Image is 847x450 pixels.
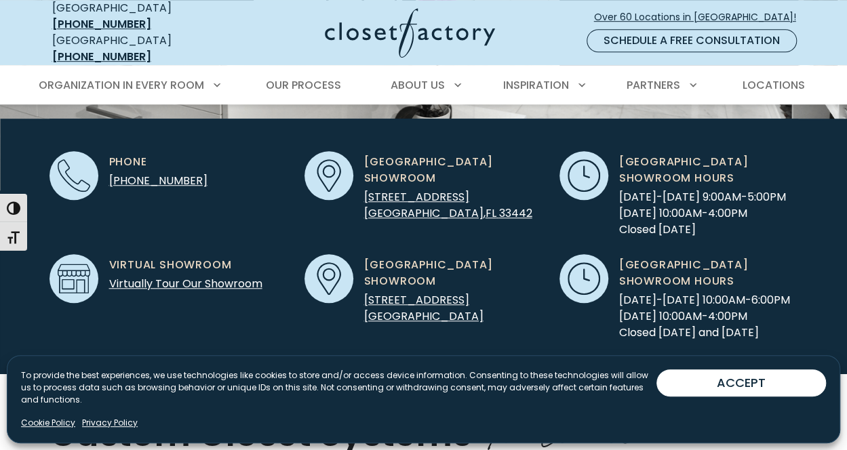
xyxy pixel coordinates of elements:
[619,189,786,205] span: [DATE]-[DATE] 9:00AM-5:00PM
[21,417,75,429] a: Cookie Policy
[364,205,484,221] span: [GEOGRAPHIC_DATA]
[21,369,656,406] p: To provide the best experiences, we use technologies like cookies to store and/or access device i...
[364,257,543,289] span: [GEOGRAPHIC_DATA] Showroom
[499,205,532,221] span: 33442
[619,222,786,238] span: Closed [DATE]
[391,77,445,93] span: About Us
[594,10,807,24] span: Over 60 Locations in [GEOGRAPHIC_DATA]!
[742,77,804,93] span: Locations
[364,189,469,205] span: [STREET_ADDRESS]
[503,77,569,93] span: Inspiration
[656,369,826,396] button: ACCEPT
[29,66,819,104] nav: Primary Menu
[486,205,496,221] span: FL
[593,5,808,29] a: Over 60 Locations in [GEOGRAPHIC_DATA]!
[82,417,138,429] a: Privacy Policy
[364,189,532,221] a: [STREET_ADDRESS] [GEOGRAPHIC_DATA],FL 33442
[325,8,495,58] img: Closet Factory Logo
[587,29,797,52] a: Schedule a Free Consultation
[109,276,262,291] a: Virtually Tour Our Showroom
[58,262,90,295] img: Showroom icon
[52,16,151,32] a: [PHONE_NUMBER]
[109,173,208,188] a: [PHONE_NUMBER]
[364,154,543,186] span: [GEOGRAPHIC_DATA] Showroom
[619,154,798,186] span: [GEOGRAPHIC_DATA] Showroom Hours
[39,77,204,93] span: Organization in Every Room
[619,257,798,289] span: [GEOGRAPHIC_DATA] Showroom Hours
[52,33,218,65] div: [GEOGRAPHIC_DATA]
[364,292,484,324] a: [STREET_ADDRESS][GEOGRAPHIC_DATA]
[266,77,341,93] span: Our Process
[619,292,790,308] span: [DATE]-[DATE] 10:00AM-6:00PM
[627,77,680,93] span: Partners
[109,257,232,273] span: Virtual Showroom
[109,154,147,170] span: Phone
[619,205,786,222] span: [DATE] 10:00AM-4:00PM
[619,308,790,325] span: [DATE] 10:00AM-4:00PM
[52,49,151,64] a: [PHONE_NUMBER]
[619,325,790,341] span: Closed [DATE] and [DATE]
